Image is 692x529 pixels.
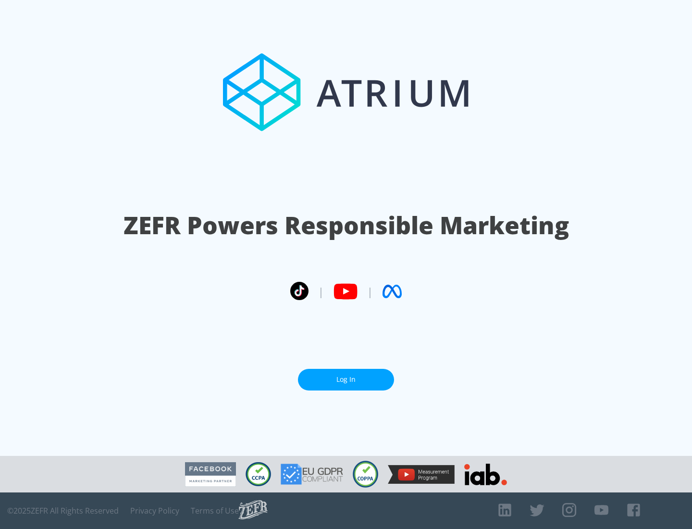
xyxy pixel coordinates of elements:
img: YouTube Measurement Program [388,465,455,484]
img: GDPR Compliant [281,464,343,485]
h1: ZEFR Powers Responsible Marketing [124,209,569,242]
img: IAB [464,464,507,485]
a: Terms of Use [191,506,239,516]
span: | [367,284,373,299]
img: CCPA Compliant [246,462,271,486]
a: Log In [298,369,394,390]
img: COPPA Compliant [353,461,378,488]
span: | [318,284,324,299]
span: © 2025 ZEFR All Rights Reserved [7,506,119,516]
img: Facebook Marketing Partner [185,462,236,487]
a: Privacy Policy [130,506,179,516]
